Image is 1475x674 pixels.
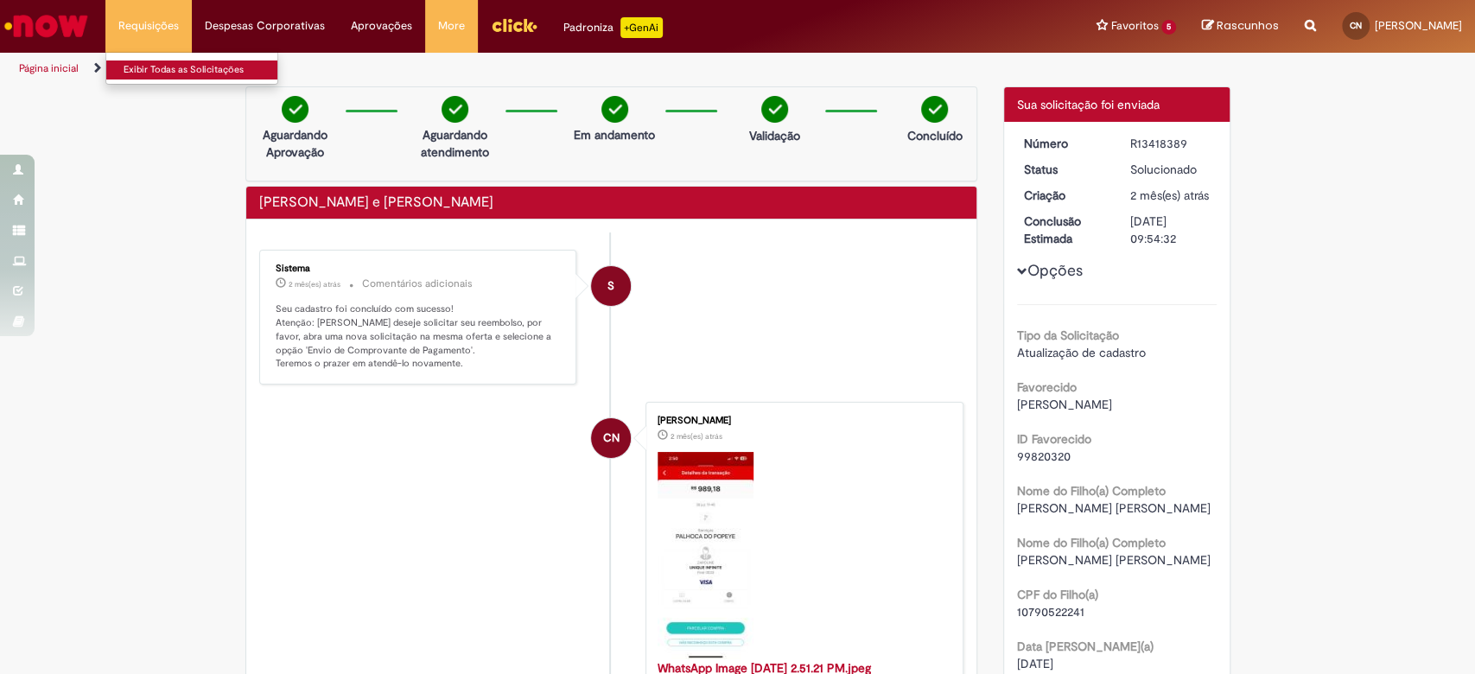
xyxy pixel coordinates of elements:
div: Caroline Azevedo Nogueira [591,418,631,458]
b: Favorecido [1017,379,1077,395]
span: Rascunhos [1217,17,1279,34]
div: System [591,266,631,306]
img: check-circle-green.png [921,96,948,123]
b: CPF do Filho(a) [1017,587,1098,602]
img: click_logo_yellow_360x200.png [491,12,537,38]
ul: Trilhas de página [13,53,970,85]
dt: Conclusão Estimada [1011,213,1117,247]
img: check-circle-green.png [282,96,308,123]
div: 14/08/2025 15:52:21 [1130,187,1211,204]
img: check-circle-green.png [601,96,628,123]
dt: Status [1011,161,1117,178]
span: 99820320 [1017,448,1071,464]
div: R13418389 [1130,135,1211,152]
div: Solucionado [1130,161,1211,178]
img: ServiceNow [2,9,91,43]
h2: Auxílio Creche e Babá Histórico de tíquete [259,195,493,211]
span: More [438,17,465,35]
p: Aguardando atendimento [413,126,497,161]
b: ID Favorecido [1017,431,1091,447]
p: Validação [749,127,800,144]
dt: Número [1011,135,1117,152]
img: check-circle-green.png [442,96,468,123]
ul: Requisições [105,52,278,85]
span: [PERSON_NAME] [PERSON_NAME] [1017,552,1211,568]
b: Data [PERSON_NAME](a) [1017,639,1154,654]
span: Requisições [118,17,179,35]
span: 10790522241 [1017,604,1084,620]
span: [PERSON_NAME] [1017,397,1112,412]
span: [PERSON_NAME] [PERSON_NAME] [1017,500,1211,516]
p: +GenAi [620,17,663,38]
span: Favoritos [1110,17,1158,35]
img: check-circle-green.png [761,96,788,123]
div: Sistema [276,264,563,274]
span: 2 mês(es) atrás [289,279,340,289]
small: Comentários adicionais [362,277,473,291]
span: [DATE] [1017,656,1053,671]
span: Sua solicitação foi enviada [1017,97,1160,112]
div: Padroniza [563,17,663,38]
time: 14/08/2025 16:03:20 [289,279,340,289]
div: [DATE] 09:54:32 [1130,213,1211,247]
span: 2 mês(es) atrás [671,431,722,442]
span: CN [603,417,620,459]
b: Tipo da Solicitação [1017,327,1119,343]
span: CN [1350,20,1362,31]
span: Despesas Corporativas [205,17,325,35]
b: Nome do Filho(a) Completo [1017,535,1166,550]
a: Página inicial [19,61,79,75]
span: Aprovações [351,17,412,35]
span: [PERSON_NAME] [1375,18,1462,33]
p: Concluído [906,127,962,144]
p: Seu cadastro foi concluído com sucesso! Atenção: [PERSON_NAME] deseje solicitar seu reembolso, po... [276,302,563,371]
a: Exibir Todas as Solicitações [106,60,296,79]
div: [PERSON_NAME] [658,416,945,426]
p: Em andamento [574,126,655,143]
span: 5 [1161,20,1176,35]
time: 14/08/2025 14:51:46 [671,431,722,442]
b: Nome do Filho(a) Completo [1017,483,1166,499]
time: 14/08/2025 14:52:21 [1130,188,1209,203]
span: 2 mês(es) atrás [1130,188,1209,203]
span: S [607,265,614,307]
a: Rascunhos [1202,18,1279,35]
dt: Criação [1011,187,1117,204]
span: Atualização de cadastro [1017,345,1146,360]
p: Aguardando Aprovação [253,126,337,161]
